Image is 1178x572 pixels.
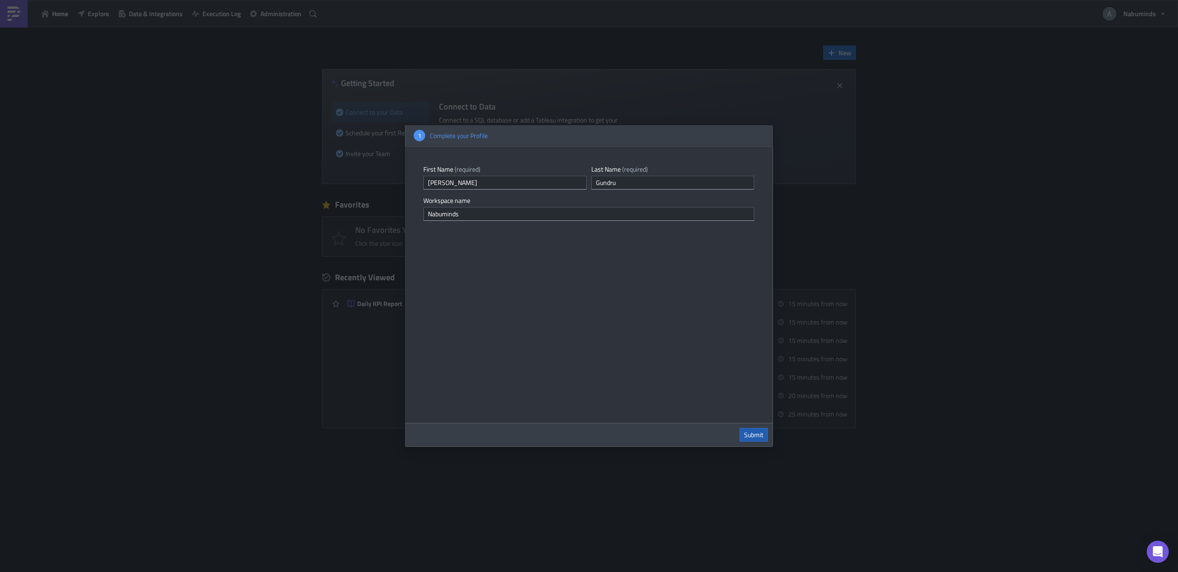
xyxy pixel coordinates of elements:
div: Complete your Profile [425,132,765,140]
div: 1 [414,130,425,141]
label: Last Name [591,165,755,173]
input: First Name [423,176,587,190]
a: Submit [739,428,768,442]
input: Last Name [591,176,755,190]
div: Open Intercom Messenger [1147,541,1169,563]
input: Acme Inc. [423,207,754,221]
label: Workspace name [423,196,754,205]
span: (required) [455,164,480,174]
label: First Name [423,165,587,173]
span: (required) [622,164,648,174]
span: Submit [744,431,763,439]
